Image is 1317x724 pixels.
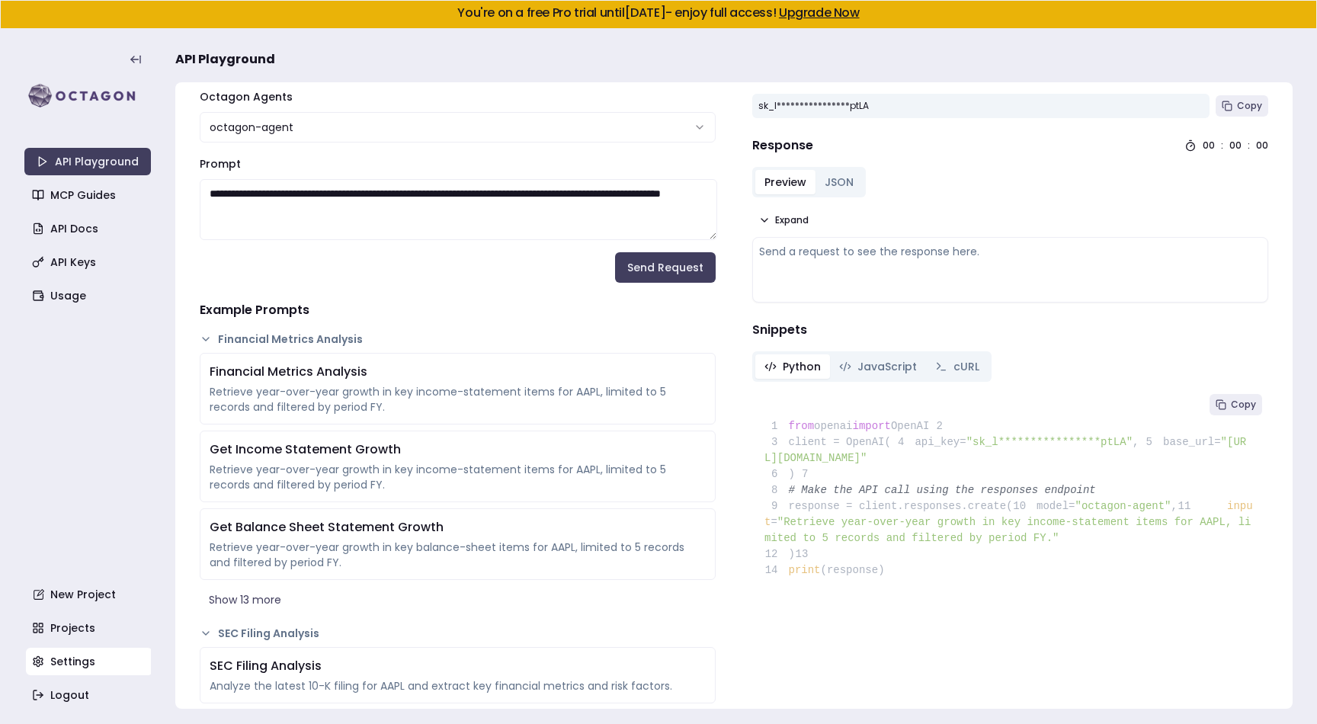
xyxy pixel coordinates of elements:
span: client = OpenAI( [764,436,891,448]
div: 00 [1203,139,1215,152]
span: , [1133,436,1139,448]
a: Logout [26,681,152,709]
button: Copy [1210,394,1262,415]
a: API Playground [24,148,151,175]
div: 00 [1256,139,1268,152]
span: JavaScript [857,359,917,374]
span: , [1171,500,1178,512]
span: API Playground [175,50,275,69]
button: Preview [755,170,816,194]
span: 10 [1013,498,1037,514]
a: API Keys [26,248,152,276]
button: Copy [1216,95,1268,117]
img: logo-rect-yK7x_WSZ.svg [24,81,151,111]
span: 14 [764,562,789,578]
span: = [771,516,777,528]
button: Send Request [615,252,716,283]
div: : [1221,139,1223,152]
a: API Docs [26,215,152,242]
div: : [1248,139,1250,152]
span: "Retrieve year-over-year growth in key income-statement items for AAPL, limited to 5 records and ... [764,516,1251,544]
button: SEC Filing Analysis [200,626,716,641]
span: "octagon-agent" [1075,500,1171,512]
div: SEC Filing Analysis [210,657,706,675]
div: Get Balance Sheet Statement Growth [210,518,706,537]
span: Copy [1231,399,1256,411]
a: Projects [26,614,152,642]
span: Expand [775,214,809,226]
label: Octagon Agents [200,89,293,104]
span: openai [814,420,852,432]
a: New Project [26,581,152,608]
h4: Snippets [752,321,1268,339]
span: Copy [1237,100,1262,112]
a: Settings [26,648,152,675]
span: print [789,564,821,576]
span: (response) [821,564,885,576]
button: Show 13 more [200,586,716,613]
a: Upgrade Now [779,4,860,21]
span: 7 [795,466,819,482]
div: Financial Metrics Analysis [210,363,706,381]
button: JSON [816,170,863,194]
div: Retrieve year-over-year growth in key income-statement items for AAPL, limited to 5 records and f... [210,384,706,415]
span: import [853,420,891,432]
span: 3 [764,434,789,450]
span: OpenAI [891,420,929,432]
span: base_url= [1163,436,1221,448]
div: Send a request to see the response here. [759,244,1261,259]
div: Retrieve year-over-year growth in key income-statement items for AAPL, limited to 5 records and f... [210,462,706,492]
div: Retrieve year-over-year growth in key balance-sheet items for AAPL, limited to 5 records and filt... [210,540,706,570]
span: 9 [764,498,789,514]
span: Python [783,359,821,374]
span: 1 [764,418,789,434]
a: Usage [26,282,152,309]
span: api_key= [915,436,966,448]
div: Get Income Statement Growth [210,440,706,459]
span: 8 [764,482,789,498]
span: from [789,420,815,432]
span: 2 [929,418,953,434]
h4: Example Prompts [200,301,716,319]
span: cURL [953,359,979,374]
span: model= [1037,500,1075,512]
span: 6 [764,466,789,482]
span: 4 [891,434,915,450]
span: 12 [764,546,789,562]
a: MCP Guides [26,181,152,209]
div: Analyze the latest 10-K filing for AAPL and extract key financial metrics and risk factors. [210,678,706,694]
span: # Make the API call using the responses endpoint [789,484,1096,496]
span: 11 [1178,498,1202,514]
span: 13 [795,546,819,562]
button: Expand [752,210,815,231]
span: ) [764,548,795,560]
h5: You're on a free Pro trial until [DATE] - enjoy full access! [13,7,1304,19]
span: ) [764,468,795,480]
label: Prompt [200,156,241,171]
div: 00 [1229,139,1242,152]
button: Financial Metrics Analysis [200,332,716,347]
span: 5 [1139,434,1163,450]
span: response = client.responses.create( [764,500,1013,512]
h4: Response [752,136,813,155]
